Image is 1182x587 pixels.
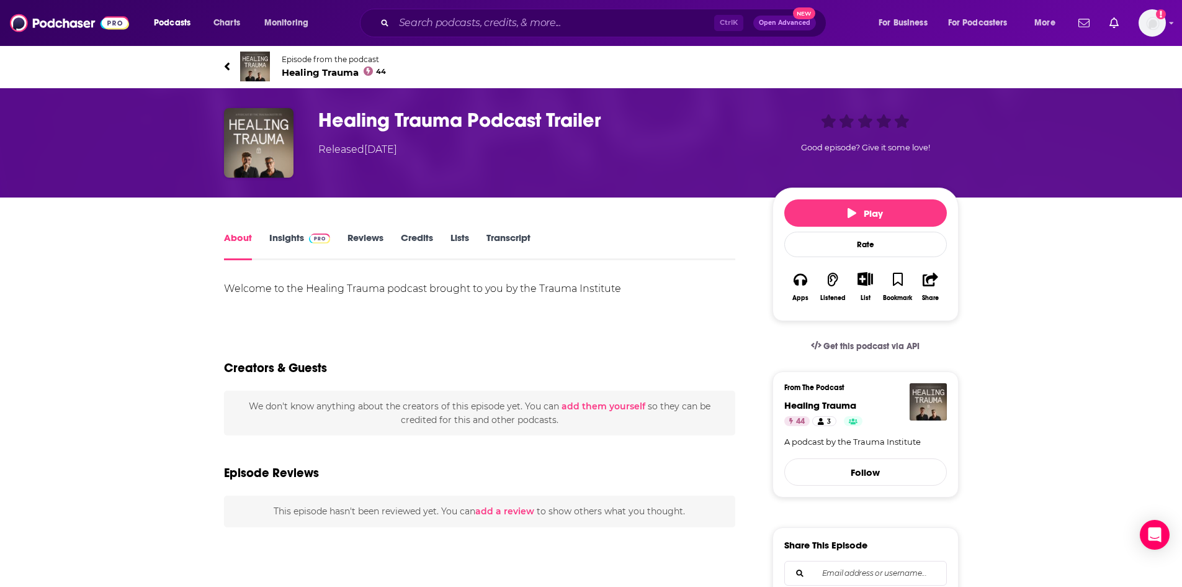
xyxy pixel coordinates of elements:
[145,13,207,33] button: open menu
[224,232,252,260] a: About
[1026,13,1071,33] button: open menu
[562,401,645,411] button: add them yourself
[817,264,849,309] button: Listened
[914,264,946,309] button: Share
[784,264,817,309] button: Apps
[205,13,248,33] a: Charts
[1104,12,1124,34] a: Show notifications dropdown
[784,399,856,411] a: Healing Trauma
[309,234,331,243] img: Podchaser Pro
[784,383,937,392] h3: From The Podcast
[823,341,920,352] span: Get this podcast via API
[714,15,743,31] span: Ctrl K
[882,264,914,309] button: Bookmark
[1140,520,1170,550] div: Open Intercom Messenger
[224,108,293,178] img: Healing Trauma Podcast Trailer
[1139,9,1166,37] img: User Profile
[883,294,912,302] div: Bookmark
[282,66,387,78] span: Healing Trauma
[849,264,881,309] div: Show More ButtonList
[948,14,1008,32] span: For Podcasters
[820,294,846,302] div: Listened
[1034,14,1055,32] span: More
[240,52,270,81] img: Healing Trauma
[274,506,685,517] span: This episode hasn't been reviewed yet. You can to show others what you thought.
[853,272,878,286] button: Show More Button
[793,7,815,19] span: New
[269,232,331,260] a: InsightsPodchaser Pro
[224,52,959,81] a: Healing TraumaEpisode from the podcastHealing Trauma44
[922,294,939,302] div: Share
[213,14,240,32] span: Charts
[486,232,531,260] a: Transcript
[861,294,871,302] div: List
[394,13,714,33] input: Search podcasts, credits, & more...
[1139,9,1166,37] button: Show profile menu
[784,232,947,257] div: Rate
[795,562,936,585] input: Email address or username...
[827,416,831,428] span: 3
[376,69,386,75] span: 44
[401,232,433,260] a: Credits
[224,465,319,481] h3: Episode Reviews
[224,280,736,298] div: Welcome to the Healing Trauma podcast brought to you by the Trauma Institute
[801,331,930,362] a: Get this podcast via API
[940,13,1026,33] button: open menu
[264,14,308,32] span: Monitoring
[753,16,816,30] button: Open AdvancedNew
[784,199,947,227] button: Play
[784,539,867,551] h3: Share This Episode
[249,401,710,425] span: We don't know anything about the creators of this episode yet . You can so they can be credited f...
[282,55,387,64] span: Episode from the podcast
[848,207,883,219] span: Play
[910,383,947,421] img: Healing Trauma
[784,458,947,486] button: Follow
[347,232,383,260] a: Reviews
[10,11,129,35] img: Podchaser - Follow, Share and Rate Podcasts
[870,13,943,33] button: open menu
[759,20,810,26] span: Open Advanced
[372,9,838,37] div: Search podcasts, credits, & more...
[784,561,947,586] div: Search followers
[475,504,534,518] button: add a review
[224,360,327,376] h2: Creators & Guests
[154,14,190,32] span: Podcasts
[784,416,810,426] a: 44
[318,142,397,157] div: Released [DATE]
[1156,9,1166,19] svg: Add a profile image
[879,14,928,32] span: For Business
[1139,9,1166,37] span: Logged in as megcassidy
[812,416,836,426] a: 3
[256,13,325,33] button: open menu
[1073,12,1095,34] a: Show notifications dropdown
[792,294,808,302] div: Apps
[450,232,469,260] a: Lists
[318,108,753,132] h1: Healing Trauma Podcast Trailer
[796,416,805,428] span: 44
[801,143,930,152] span: Good episode? Give it some love!
[784,436,947,448] a: A podcast by the Trauma Institute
